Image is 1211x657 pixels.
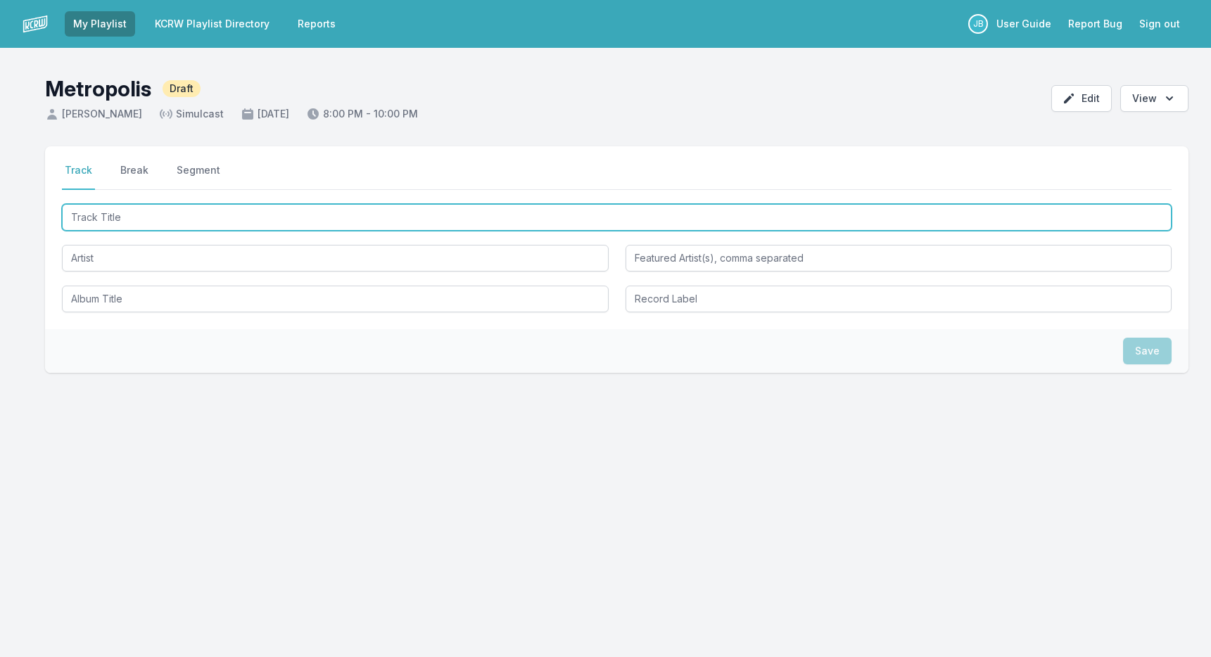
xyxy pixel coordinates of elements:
a: Report Bug [1060,11,1131,37]
a: My Playlist [65,11,135,37]
span: [DATE] [241,107,289,121]
input: Album Title [62,286,609,312]
button: Break [118,163,151,190]
h1: Metropolis [45,76,151,101]
button: Sign out [1131,11,1188,37]
input: Artist [62,245,609,272]
span: Simulcast [159,107,224,121]
span: Draft [163,80,201,97]
img: logo-white-87cec1fa9cbef997252546196dc51331.png [23,11,48,37]
a: User Guide [988,11,1060,37]
input: Record Label [626,286,1172,312]
input: Track Title [62,204,1172,231]
input: Featured Artist(s), comma separated [626,245,1172,272]
button: Track [62,163,95,190]
button: Save [1123,338,1172,364]
span: [PERSON_NAME] [45,107,142,121]
span: 8:00 PM - 10:00 PM [306,107,418,121]
button: Segment [174,163,223,190]
a: KCRW Playlist Directory [146,11,278,37]
a: Reports [289,11,344,37]
p: Jason Bentley [968,14,988,34]
button: Open options [1120,85,1188,112]
button: Edit [1051,85,1112,112]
